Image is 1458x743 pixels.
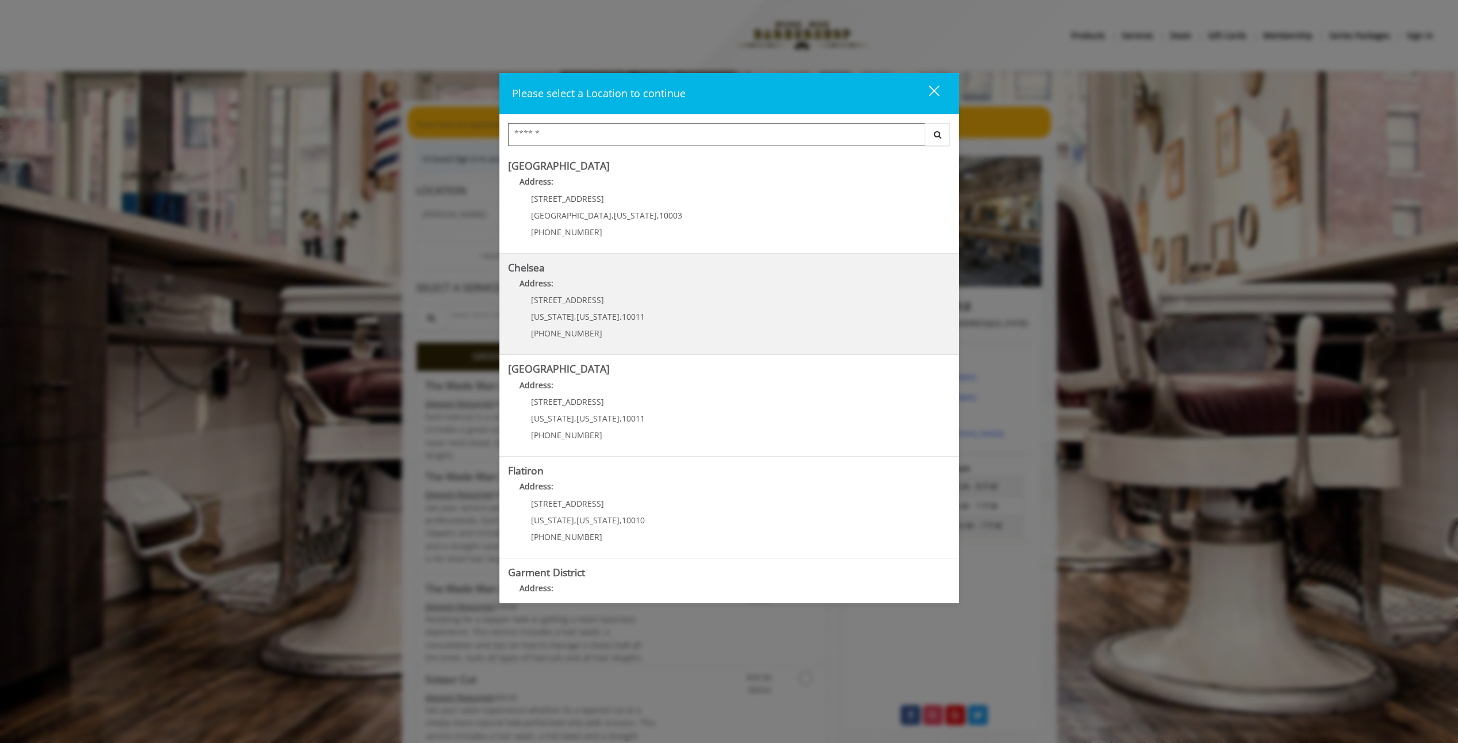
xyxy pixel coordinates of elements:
[657,210,659,221] span: ,
[508,362,610,376] b: [GEOGRAPHIC_DATA]
[531,328,602,339] span: [PHONE_NUMBER]
[531,498,604,509] span: [STREET_ADDRESS]
[520,176,553,187] b: Address:
[508,123,925,146] input: Search Center
[531,430,602,441] span: [PHONE_NUMBER]
[531,531,602,542] span: [PHONE_NUMBER]
[620,413,622,424] span: ,
[520,380,553,390] b: Address:
[531,515,574,526] span: [US_STATE]
[620,515,622,526] span: ,
[508,565,585,579] b: Garment District
[508,261,545,274] b: Chelsea
[622,413,645,424] span: 10011
[531,311,574,322] span: [US_STATE]
[531,294,604,305] span: [STREET_ADDRESS]
[508,159,610,173] b: [GEOGRAPHIC_DATA]
[622,515,645,526] span: 10010
[907,82,947,105] button: close dialog
[611,210,614,221] span: ,
[531,396,604,407] span: [STREET_ADDRESS]
[574,515,576,526] span: ,
[520,278,553,289] b: Address:
[576,311,620,322] span: [US_STATE]
[931,131,944,139] i: Search button
[520,481,553,492] b: Address:
[574,413,576,424] span: ,
[622,311,645,322] span: 10011
[659,210,682,221] span: 10003
[915,85,938,102] div: close dialog
[614,210,657,221] span: [US_STATE]
[574,311,576,322] span: ,
[531,210,611,221] span: [GEOGRAPHIC_DATA]
[531,227,602,238] span: [PHONE_NUMBER]
[531,193,604,204] span: [STREET_ADDRESS]
[576,413,620,424] span: [US_STATE]
[531,413,574,424] span: [US_STATE]
[520,583,553,593] b: Address:
[508,464,544,477] b: Flatiron
[508,123,951,152] div: Center Select
[576,515,620,526] span: [US_STATE]
[512,86,686,100] span: Please select a Location to continue
[620,311,622,322] span: ,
